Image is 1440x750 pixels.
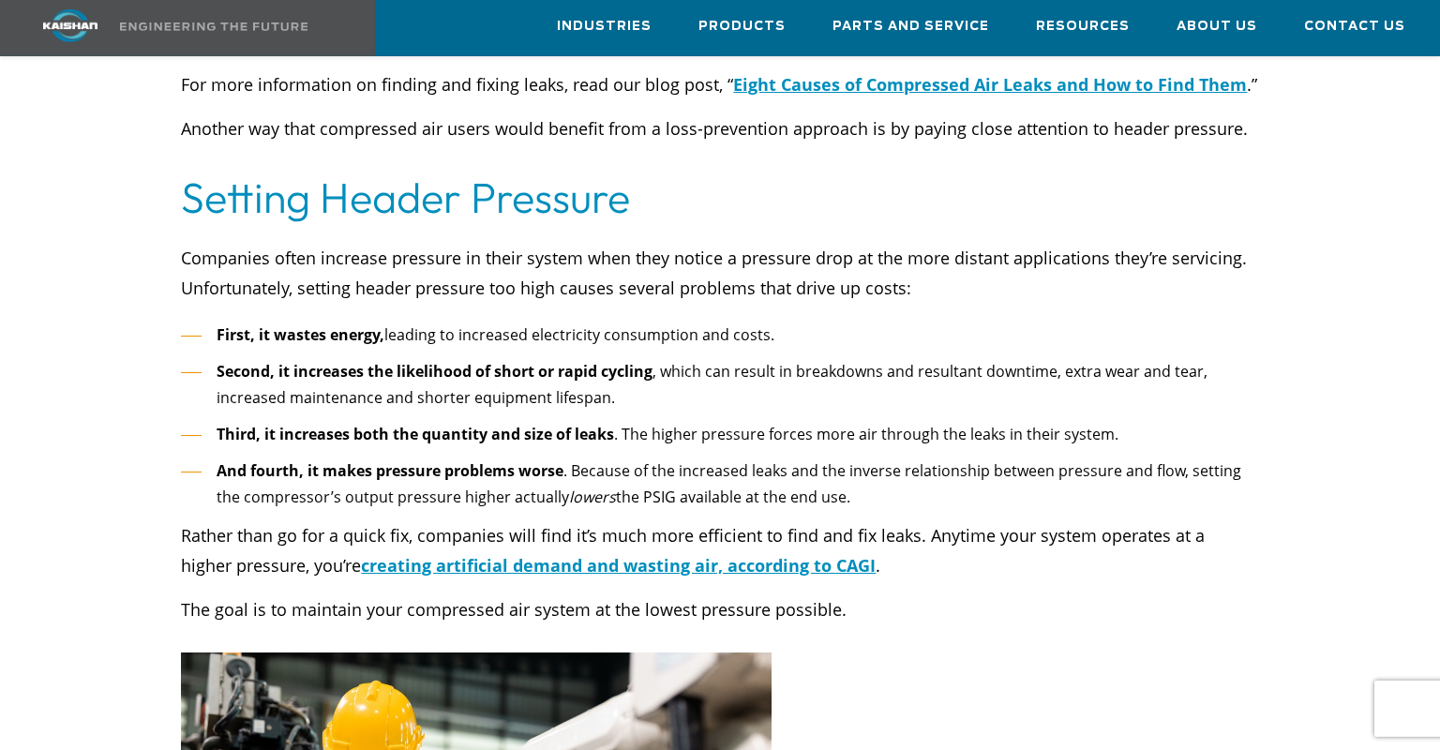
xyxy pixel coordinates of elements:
[217,460,563,481] b: And fourth, it makes pressure problems worse
[181,520,1258,580] p: Rather than go for a quick fix, companies will find it’s much more efficient to find and fix leak...
[181,358,1258,412] li: , which can result in breakdowns and resultant downtime, extra wear and tear, increased maintenan...
[181,457,1258,511] li: . Because of the increased leaks and the inverse relationship between pressure and flow, setting ...
[1036,16,1130,37] span: Resources
[569,487,616,507] i: lowers
[181,113,1258,143] p: Another way that compressed air users would benefit from a loss-prevention approach is by paying ...
[217,361,652,382] b: Second, it increases the likelihood of short or rapid cycling
[832,16,989,37] span: Parts and Service
[557,1,652,52] a: Industries
[181,322,1258,349] li: leading to increased electricity consumption and costs.
[1304,1,1405,52] a: Contact Us
[698,16,786,37] span: Products
[1177,16,1257,37] span: About Us
[1304,16,1405,37] span: Contact Us
[698,1,786,52] a: Products
[120,22,307,31] img: Engineering the future
[361,554,876,577] a: creating artificial demand and wasting air, according to CAGI
[1036,1,1130,52] a: Resources
[181,172,1258,224] h2: Setting Header Pressure
[832,1,989,52] a: Parts and Service
[217,424,614,444] b: Third, it increases both the quantity and size of leaks
[217,324,384,345] b: First, it wastes energy,
[181,243,1258,303] p: Companies often increase pressure in their system when they notice a pressure drop at the more di...
[1177,1,1257,52] a: About Us
[181,69,1258,99] p: For more information on finding and fixing leaks, read our blog post, “ .”
[557,16,652,37] span: Industries
[733,73,1247,96] a: Eight Causes of Compressed Air Leaks and How to Find Them
[181,421,1258,448] li: . The higher pressure forces more air through the leaks in their system.
[181,594,1258,624] p: The goal is to maintain your compressed air system at the lowest pressure possible.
